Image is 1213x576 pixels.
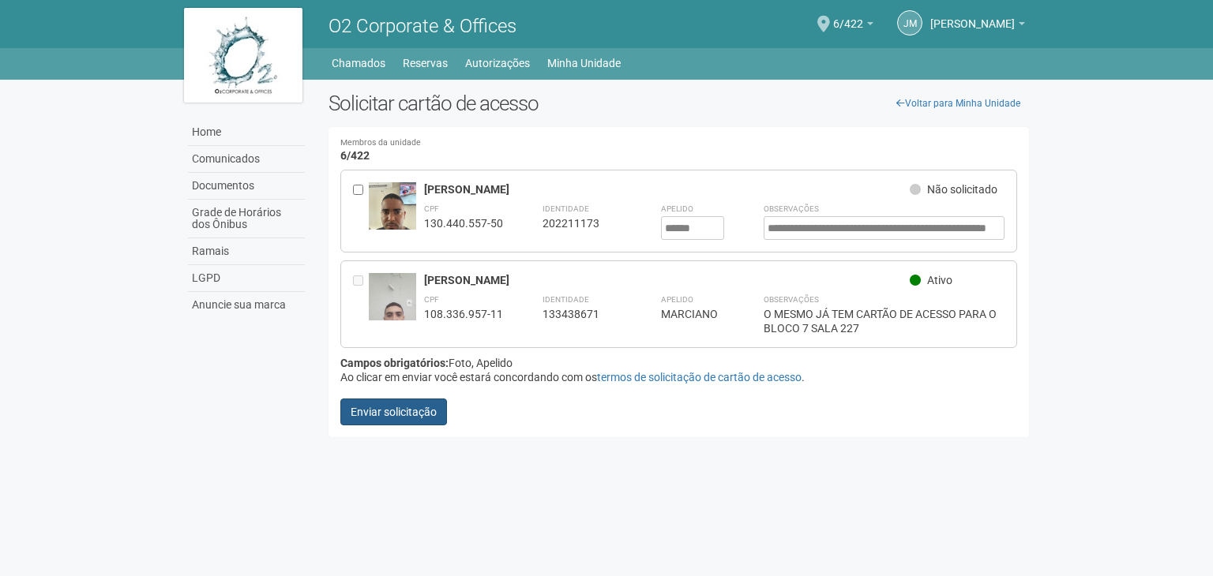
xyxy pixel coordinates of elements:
strong: Apelido [661,295,693,304]
h4: 6/422 [340,139,1017,162]
a: Autorizações [465,52,530,74]
a: termos de solicitação de cartão de acesso [597,371,802,383]
h2: Solicitar cartão de acesso [329,92,1029,115]
span: Não solicitado [927,183,997,196]
div: Foto, Apelido [340,356,1017,370]
span: Ativo [927,274,952,286]
a: Documentos [188,173,305,200]
button: Enviar solicitação [340,398,447,425]
img: logo.jpg [184,8,302,103]
strong: CPF [424,295,439,304]
a: Home [188,119,305,146]
a: Anuncie sua marca [188,292,305,318]
div: MARCIANO [661,307,724,321]
div: Ao clicar em enviar você estará concordando com os . [340,370,1017,384]
a: Ramais [188,238,305,265]
strong: Observações [764,204,819,213]
img: user.jpg [369,273,416,357]
strong: Observações [764,295,819,304]
span: JUACY MENDES DA SILVA [930,2,1015,30]
div: [PERSON_NAME] [424,182,910,196]
div: 202211173 [543,216,622,230]
a: Chamados [332,52,385,74]
img: user.jpg [369,182,416,245]
a: Voltar para Minha Unidade [888,92,1029,115]
div: 108.336.957-11 [424,307,503,321]
div: 130.440.557-50 [424,216,503,230]
small: Membros da unidade [340,139,1017,148]
a: 6/422 [833,20,873,32]
strong: Identidade [543,204,589,213]
a: Reservas [403,52,448,74]
strong: CPF [424,204,439,213]
div: O MESMO JÁ TEM CARTÃO DE ACESSO PARA O BLOCO 7 SALA 227 [764,307,1005,335]
a: [PERSON_NAME] [930,20,1025,32]
span: 6/422 [833,2,863,30]
div: 133438671 [543,307,622,321]
strong: Apelido [661,204,693,213]
strong: Identidade [543,295,589,304]
a: Grade de Horários dos Ônibus [188,200,305,238]
a: JM [897,10,922,36]
a: Comunicados [188,146,305,173]
a: LGPD [188,265,305,292]
div: [PERSON_NAME] [424,273,910,287]
div: Entre em contato com a Aministração para solicitar o cancelamento ou 2a via [353,273,369,335]
a: Minha Unidade [547,52,621,74]
strong: Campos obrigatórios: [340,357,449,369]
span: O2 Corporate & Offices [329,15,516,37]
